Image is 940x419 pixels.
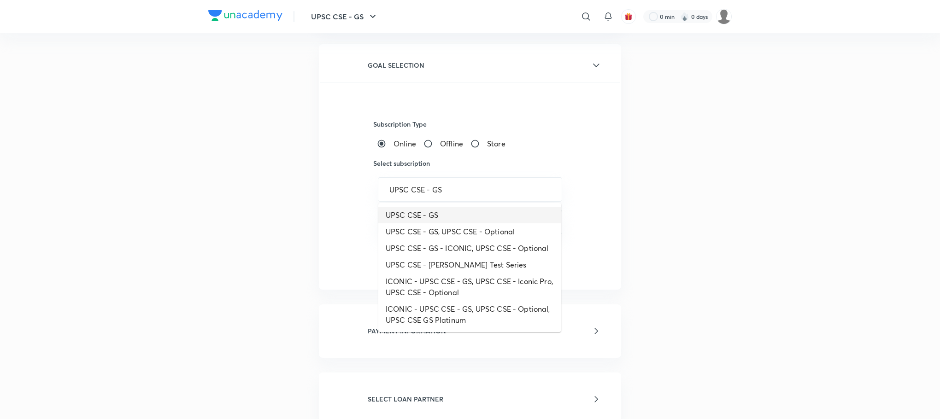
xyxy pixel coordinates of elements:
[368,60,424,70] h6: GOAL SELECTION
[440,138,463,149] span: Offline
[305,7,384,26] button: UPSC CSE - GS
[373,119,567,129] h6: Subscription Type
[378,273,561,301] li: ICONIC - UPSC CSE - GS, UPSC CSE - Iconic Pro, UPSC CSE - Optional
[389,185,551,194] input: Goal Name
[378,207,561,223] li: UPSC CSE - GS
[368,394,443,404] h6: SELECT LOAN PARTNER
[487,138,505,149] span: Store
[557,188,558,190] button: Close
[378,223,561,240] li: UPSC CSE - GS, UPSC CSE - Optional
[624,12,633,21] img: avatar
[621,9,636,24] button: avatar
[378,301,561,328] li: ICONIC - UPSC CSE - GS, UPSC CSE - Optional, UPSC CSE GS Platinum
[680,12,689,21] img: streak
[378,240,561,256] li: UPSC CSE - GS - ICONIC, UPSC CSE - Optional
[394,138,416,149] span: Online
[208,10,282,23] a: Company Logo
[208,10,282,21] img: Company Logo
[373,158,567,168] h6: Select subscription
[368,326,446,336] h6: PAYMENT INFORMATION
[716,9,732,24] img: Pranesh
[378,256,561,273] li: UPSC CSE - [PERSON_NAME] Test Series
